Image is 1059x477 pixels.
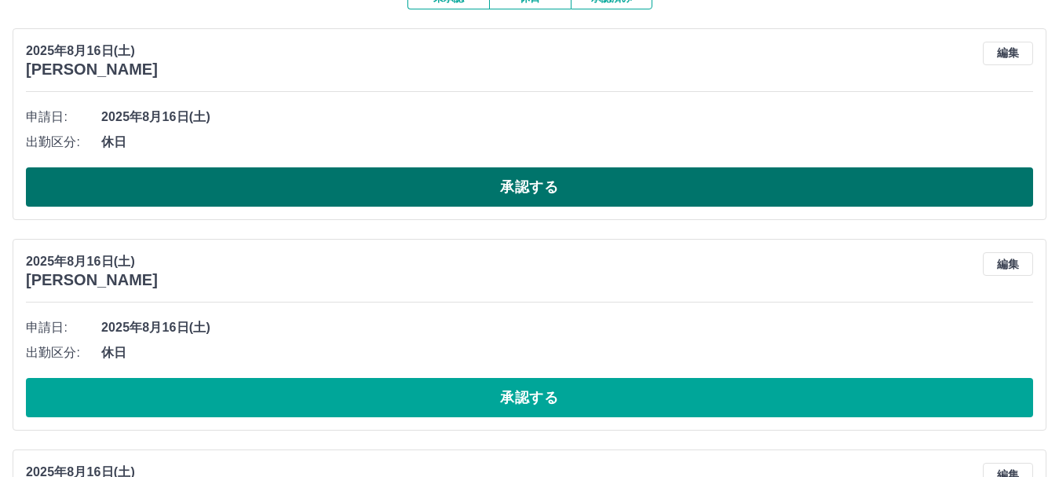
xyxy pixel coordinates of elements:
span: 2025年8月16日(土) [101,318,1033,337]
span: 申請日: [26,108,101,127]
button: 編集 [983,42,1033,65]
button: 承認する [26,167,1033,207]
span: 出勤区分: [26,133,101,152]
button: 承認する [26,378,1033,417]
h3: [PERSON_NAME] [26,271,158,289]
h3: [PERSON_NAME] [26,61,158,79]
span: 2025年8月16日(土) [101,108,1033,127]
span: 出勤区分: [26,343,101,362]
p: 2025年8月16日(土) [26,252,158,271]
p: 2025年8月16日(土) [26,42,158,61]
span: 休日 [101,343,1033,362]
span: 申請日: [26,318,101,337]
button: 編集 [983,252,1033,276]
span: 休日 [101,133,1033,152]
